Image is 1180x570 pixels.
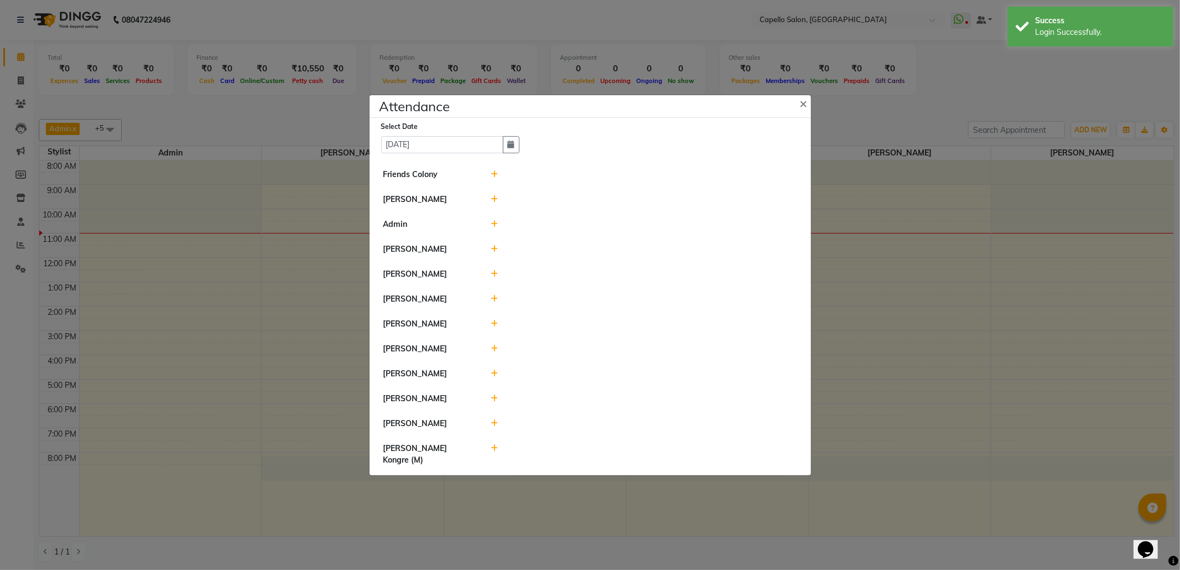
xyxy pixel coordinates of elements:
[1035,27,1165,38] div: Login Successfully.
[375,418,483,429] div: [PERSON_NAME]
[1035,15,1165,27] div: Success
[375,343,483,355] div: [PERSON_NAME]
[375,268,483,280] div: [PERSON_NAME]
[1134,526,1169,559] iframe: chat widget
[375,393,483,405] div: [PERSON_NAME]
[375,194,483,205] div: [PERSON_NAME]
[380,96,450,116] h4: Attendance
[800,95,808,111] span: ×
[381,122,418,132] label: Select Date
[791,87,819,118] button: Close
[375,169,483,180] div: Friends Colony
[375,443,483,466] div: [PERSON_NAME] Kongre (M)
[375,243,483,255] div: [PERSON_NAME]
[381,136,503,153] input: Select date
[375,318,483,330] div: [PERSON_NAME]
[375,368,483,380] div: [PERSON_NAME]
[375,293,483,305] div: [PERSON_NAME]
[375,219,483,230] div: Admin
